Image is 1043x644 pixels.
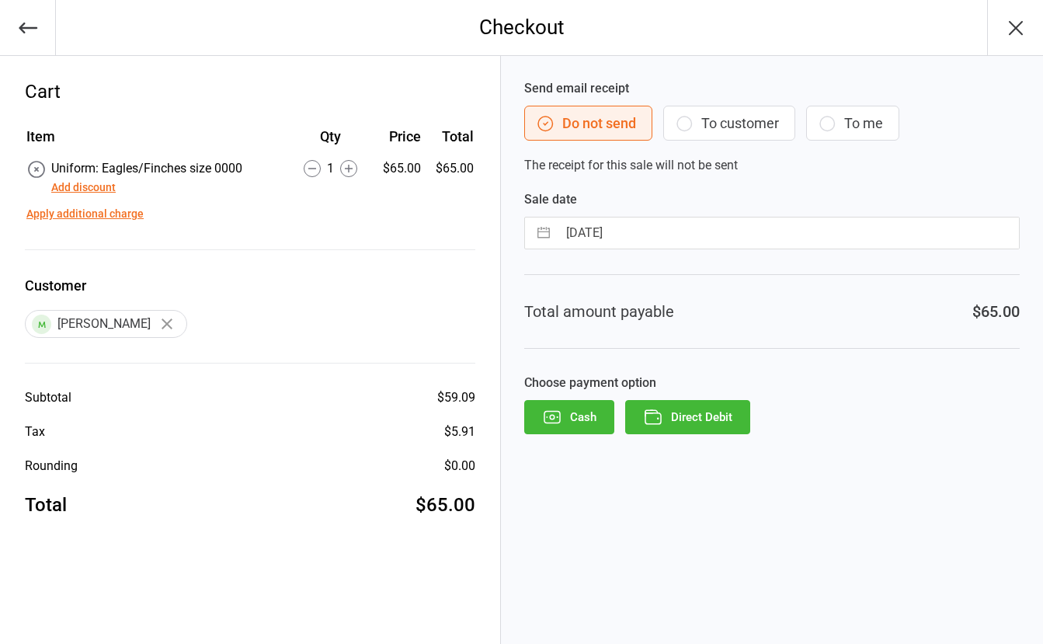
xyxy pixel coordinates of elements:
[374,159,421,178] div: $65.00
[437,388,475,407] div: $59.09
[427,126,473,158] th: Total
[288,159,373,178] div: 1
[972,300,1020,323] div: $65.00
[444,423,475,441] div: $5.91
[524,400,614,434] button: Cash
[444,457,475,475] div: $0.00
[663,106,795,141] button: To customer
[25,275,475,296] label: Customer
[26,206,144,222] button: Apply additional charge
[524,300,674,323] div: Total amount payable
[25,457,78,475] div: Rounding
[806,106,899,141] button: To me
[26,126,287,158] th: Item
[25,491,67,519] div: Total
[25,423,45,441] div: Tax
[524,79,1020,98] label: Send email receipt
[25,388,71,407] div: Subtotal
[427,159,473,197] td: $65.00
[288,126,373,158] th: Qty
[625,400,750,434] button: Direct Debit
[25,310,187,338] div: [PERSON_NAME]
[374,126,421,147] div: Price
[524,190,1020,209] label: Sale date
[51,179,116,196] button: Add discount
[415,491,475,519] div: $65.00
[524,106,652,141] button: Do not send
[25,78,475,106] div: Cart
[524,374,1020,392] label: Choose payment option
[51,161,242,176] span: Uniform: Eagles/Finches size 0000
[524,79,1020,175] div: The receipt for this sale will not be sent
